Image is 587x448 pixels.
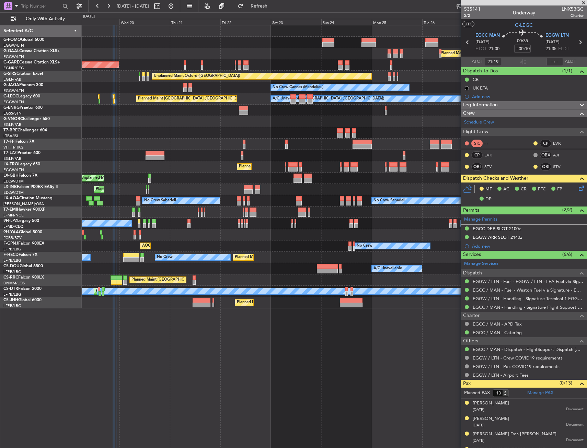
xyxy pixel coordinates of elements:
[545,39,560,46] span: [DATE]
[473,407,484,412] span: [DATE]
[566,437,584,443] span: Document
[463,109,475,117] span: Crew
[273,94,384,104] div: A/C Unavailable [GEOGRAPHIC_DATA] ([GEOGRAPHIC_DATA])
[3,167,24,173] a: EGGW/LTN
[3,66,24,71] a: EGNR/CEG
[471,151,483,159] div: CP
[3,298,18,302] span: CS-JHH
[138,94,246,104] div: Planned Maint [GEOGRAPHIC_DATA] ([GEOGRAPHIC_DATA])
[463,312,480,320] span: Charter
[3,88,24,93] a: EGGW/LTN
[473,85,488,91] div: UK ETA
[473,431,556,438] div: [PERSON_NAME] Dos [PERSON_NAME]
[21,1,60,11] input: Trip Number
[239,162,347,172] div: Planned Maint [GEOGRAPHIC_DATA] ([GEOGRAPHIC_DATA])
[463,207,479,214] span: Permits
[566,422,584,428] span: Document
[503,186,509,193] span: AC
[475,39,490,46] span: [DATE]
[464,390,490,397] label: Planned PAX
[3,219,39,223] a: 9H-LPZLegacy 500
[3,49,19,53] span: G-GAAL
[3,94,40,98] a: G-LEGCLegacy 600
[3,241,44,246] a: F-GPNJFalcon 900EX
[3,151,41,155] a: T7-LZZIPraetor 600
[3,72,16,76] span: G-SIRS
[96,286,131,296] div: Planned Maint Sofia
[3,49,60,53] a: G-GAALCessna Citation XLS+
[3,292,21,297] a: LFPB/LBG
[271,19,321,25] div: Sat 23
[3,111,22,116] a: EGSS/STN
[3,94,18,98] span: G-LEGC
[3,99,24,105] a: EGGW/LTN
[545,32,569,39] span: EGGW LTN
[553,164,568,170] a: STV
[3,185,17,189] span: LX-INB
[96,184,152,194] div: Planned Maint Geneva (Cointrin)
[540,163,551,170] div: OBI
[3,128,47,132] a: T7-BREChallenger 604
[3,253,19,257] span: F-HECD
[553,152,568,158] a: AJI
[565,58,576,65] span: ALDT
[473,304,584,310] a: EGCC / MAN - Handling - Signature Flight Support EGCC / MAN
[3,145,24,150] a: VHHH/HKG
[3,275,18,280] span: CS-RRC
[462,21,474,27] button: UTC
[373,196,405,206] div: No Crew Sabadell
[560,379,572,387] span: (0/13)
[3,106,43,110] a: G-ENRGPraetor 600
[3,72,43,76] a: G-SIRSCitation Excel
[3,179,24,184] a: EDLW/DTM
[372,19,422,25] div: Mon 25
[473,279,584,284] a: EGGW / LTN - Fuel - EGGW / LTN - LEA Fuel via Signature in EGGW
[463,128,488,136] span: Flight Crew
[475,46,487,52] span: ETOT
[422,19,473,25] div: Tue 26
[473,330,522,335] a: EGCC / MAN - Catering
[464,13,481,19] span: 2/2
[3,174,19,178] span: LX-GBH
[566,406,584,412] span: Document
[3,219,17,223] span: 9H-LPZ
[484,140,500,146] div: - -
[473,400,509,407] div: [PERSON_NAME]
[473,346,584,352] a: EGCC / MAN - Dispatch - FlightSupport Dispatch [GEOGRAPHIC_DATA]
[3,83,43,87] a: G-JAGAPhenom 300
[484,164,500,170] a: STV
[473,234,522,240] div: EGGW ARR SLOT 2140z
[3,60,19,64] span: G-GARE
[3,38,44,42] a: G-FOMOGlobal 6000
[373,263,402,274] div: A/C Unavailable
[235,252,343,262] div: Planned Maint [GEOGRAPHIC_DATA] ([GEOGRAPHIC_DATA])
[170,19,220,25] div: Thu 21
[472,94,584,99] div: Add new
[464,260,498,267] a: Manage Services
[3,162,40,166] a: LX-TROLegacy 650
[3,196,53,200] a: LX-AOACitation Mustang
[119,19,170,25] div: Wed 20
[3,264,43,268] a: CS-DOUGlobal 6500
[463,101,498,109] span: Leg Information
[3,287,42,291] a: CS-DTRFalcon 2000
[3,38,21,42] span: G-FOMO
[3,133,19,139] a: LTBA/ISL
[3,269,21,274] a: LFPB/LBG
[463,269,482,277] span: Dispatch
[464,216,497,223] a: Manage Permits
[485,196,492,203] span: DP
[245,4,274,9] span: Refresh
[472,243,584,249] div: Add new
[3,213,24,218] a: LFMN/NCE
[540,140,551,147] div: CP
[473,364,560,369] a: EGGW / LTN - Pax COVID19 requirements
[473,226,521,232] div: EGCC DEP SLOT 2100z
[545,46,556,52] span: 21:35
[475,32,500,39] span: EGCC MAN
[3,264,20,268] span: CS-DOU
[3,303,21,308] a: LFPB/LBG
[3,224,23,229] a: LFMD/CEQ
[485,186,492,193] span: MF
[473,415,509,422] div: [PERSON_NAME]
